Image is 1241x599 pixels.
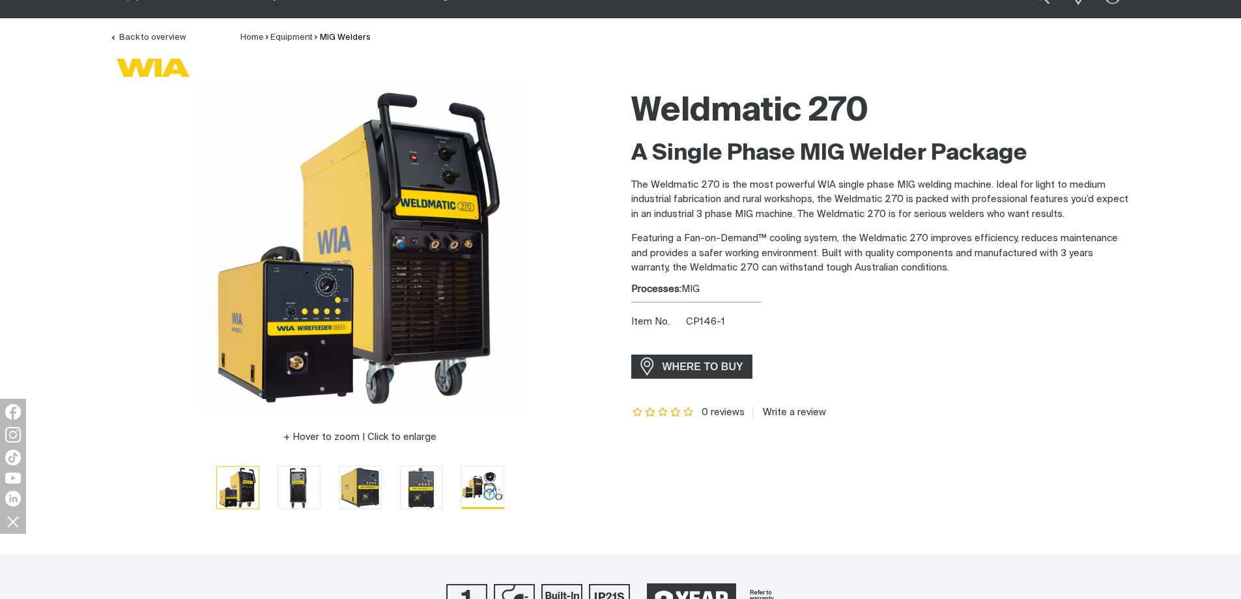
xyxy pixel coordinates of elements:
[631,178,1132,222] p: The Weldmatic 270 is the most powerful WIA single phase MIG welding machine. Ideal for light to m...
[270,33,313,42] a: Equipment
[240,33,264,42] a: Home
[320,33,371,42] a: MIG Welders
[401,467,442,508] img: Weldmatic 270
[5,450,21,465] img: TikTok
[631,282,1132,297] div: MIG
[278,467,320,508] img: Weldmatic 270
[631,355,753,379] a: WHERE TO BUY
[702,407,745,417] span: 0 reviews
[110,33,186,42] a: Back to overview of MIG Welders
[278,466,321,509] button: Go to slide 2
[217,467,259,508] img: Weldmatic 270
[462,467,504,508] img: Weldmatic 270
[654,357,752,377] span: WHERE TO BUY
[2,510,24,533] img: hide socials
[5,404,21,420] img: Facebook
[5,473,21,484] img: YouTube
[216,466,259,509] button: Go to slide 1
[240,31,371,44] nav: Breadcrumb
[631,231,1132,276] p: Featuring a Fan-on-Demand™ cooling system, the Weldmatic 270 improves efficiency, reduces mainten...
[631,139,1132,168] h2: A Single Phase MIG Welder Package
[631,408,695,417] span: Rating: {0}
[400,466,443,509] button: Go to slide 4
[686,317,725,327] span: CP146-1
[631,91,1132,133] h1: Weldmatic 270
[752,407,826,418] a: Write a review
[197,84,523,410] img: Weldmatic 270
[339,466,382,509] button: Go to slide 3
[631,315,684,330] span: Item No.
[5,491,21,506] img: LinkedIn
[339,467,381,508] img: Weldmatic 270
[631,284,681,294] strong: Processes:
[276,430,444,445] button: Hover to zoom | Click to enlarge
[5,427,21,443] img: Instagram
[461,466,504,509] button: Go to slide 5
